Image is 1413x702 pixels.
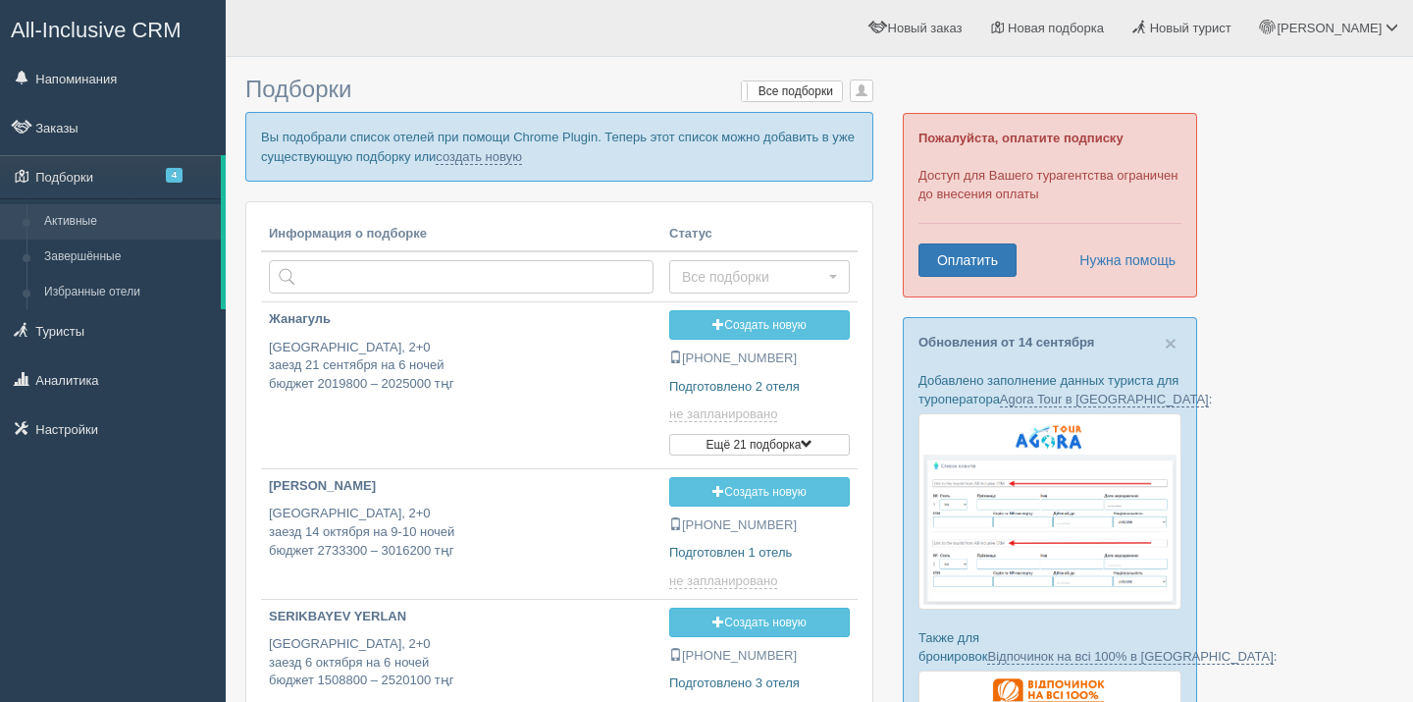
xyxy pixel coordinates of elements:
span: Подборки [245,76,351,102]
span: Новый турист [1150,21,1231,35]
input: Поиск по стране или туристу [269,260,654,294]
a: Agora Tour в [GEOGRAPHIC_DATA] [1000,392,1209,407]
p: Вы подобрали список отелей при помощи Chrome Plugin. Теперь этот список можно добавить в уже суще... [245,112,873,181]
a: Нужна помощь [1067,243,1177,277]
a: Создать новую [669,477,850,507]
th: Статус [661,217,858,252]
button: Close [1165,333,1177,353]
a: создать новую [436,149,522,165]
a: Избранные отели [35,275,221,310]
a: Обновления от 14 сентября [918,335,1094,350]
th: Информация о подборке [261,217,661,252]
b: Пожалуйста, оплатите подписку [918,131,1124,145]
p: Подготовлено 2 отеля [669,378,850,397]
a: Активные [35,204,221,240]
span: Новая подборка [1008,21,1104,35]
a: Жанагуль [GEOGRAPHIC_DATA], 2+0заезд 21 сентября на 6 ночейбюджет 2019800 – 2025000 тңг [261,302,661,438]
span: All-Inclusive CRM [11,18,182,42]
p: [PERSON_NAME] [269,477,654,496]
span: Новый заказ [888,21,963,35]
p: Подготовлен 1 отель [669,544,850,563]
a: не запланировано [669,573,781,589]
div: Доступ для Вашего турагентства ограничен до внесения оплаты [903,113,1197,297]
a: Відпочинок на всі 100% в [GEOGRAPHIC_DATA] [987,649,1273,665]
span: × [1165,332,1177,354]
p: Подготовлено 3 отеля [669,675,850,693]
button: Ещё 21 подборка [669,434,850,456]
a: Завершённые [35,240,221,275]
p: [PHONE_NUMBER] [669,647,850,666]
p: [GEOGRAPHIC_DATA], 2+0 заезд 21 сентября на 6 ночей бюджет 2019800 – 2025000 тңг [269,339,654,394]
a: All-Inclusive CRM [1,1,225,55]
p: [PHONE_NUMBER] [669,350,850,368]
p: [PHONE_NUMBER] [669,516,850,535]
p: Жанагуль [269,310,654,329]
a: Оплатить [918,243,1017,277]
p: Добавлено заполнение данных туриста для туроператора : [918,371,1181,408]
span: Все подборки [682,267,824,287]
span: 4 [166,168,183,183]
img: agora-tour-%D1%84%D0%BE%D1%80%D0%BC%D0%B0-%D0%B1%D1%80%D0%BE%D0%BD%D1%8E%D0%B2%D0%B0%D0%BD%D0%BD%... [918,413,1181,610]
button: Все подборки [669,260,850,294]
a: Создать новую [669,608,850,637]
a: [PERSON_NAME] [GEOGRAPHIC_DATA], 2+0заезд 14 октября на 9-10 ночейбюджет 2733300 – 3016200 тңг [261,469,661,568]
p: [GEOGRAPHIC_DATA], 2+0 заезд 6 октября на 6 ночей бюджет 1508800 – 2520100 тңг [269,635,654,690]
a: не запланировано [669,406,781,422]
span: [PERSON_NAME] [1277,21,1382,35]
a: Создать новую [669,310,850,340]
p: [GEOGRAPHIC_DATA], 2+0 заезд 14 октября на 9-10 ночей бюджет 2733300 – 3016200 тңг [269,505,654,560]
span: не запланировано [669,406,777,422]
p: SERIKBAYEV YERLAN [269,608,654,626]
p: Также для бронировок : [918,628,1181,666]
span: не запланировано [669,573,777,589]
label: Все подборки [742,81,842,101]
